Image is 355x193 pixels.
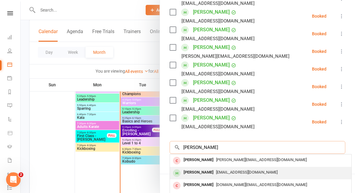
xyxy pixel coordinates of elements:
[216,157,307,162] span: [PERSON_NAME][EMAIL_ADDRESS][DOMAIN_NAME]
[312,49,326,53] div: Booked
[312,102,326,106] div: Booked
[193,25,230,35] a: [PERSON_NAME]
[173,169,181,177] div: member
[181,123,255,131] div: [EMAIL_ADDRESS][DOMAIN_NAME]
[193,7,230,17] a: [PERSON_NAME]
[181,52,289,60] div: [PERSON_NAME][EMAIL_ADDRESS][DOMAIN_NAME]
[181,70,255,78] div: [EMAIL_ADDRESS][DOMAIN_NAME]
[216,170,278,174] span: [EMAIL_ADDRESS][DOMAIN_NAME]
[7,86,21,99] a: Reports
[193,95,230,105] a: [PERSON_NAME]
[181,35,255,43] div: [EMAIL_ADDRESS][DOMAIN_NAME]
[181,181,216,189] div: [PERSON_NAME]
[193,43,230,52] a: [PERSON_NAME]
[193,60,230,70] a: [PERSON_NAME]
[312,14,326,18] div: Booked
[173,157,181,164] div: member
[193,113,230,123] a: [PERSON_NAME]
[7,45,21,58] a: People
[181,105,255,113] div: [EMAIL_ADDRESS][DOMAIN_NAME]
[216,182,307,187] span: [DOMAIN_NAME][EMAIL_ADDRESS][DOMAIN_NAME]
[312,84,326,89] div: Booked
[170,141,345,154] input: Search to add attendees
[173,182,181,189] div: member
[7,58,21,72] a: Calendar
[181,17,255,25] div: [EMAIL_ADDRESS][DOMAIN_NAME]
[7,72,21,86] a: Payments
[312,32,326,36] div: Booked
[312,67,326,71] div: Booked
[19,172,23,177] span: 2
[6,172,21,187] iframe: Intercom live chat
[193,78,230,88] a: [PERSON_NAME]
[7,31,21,45] a: Dashboard
[181,88,255,95] div: [EMAIL_ADDRESS][DOMAIN_NAME]
[7,127,21,140] a: Product Sales
[181,156,216,164] div: [PERSON_NAME]
[181,168,216,177] div: [PERSON_NAME]
[312,120,326,124] div: Booked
